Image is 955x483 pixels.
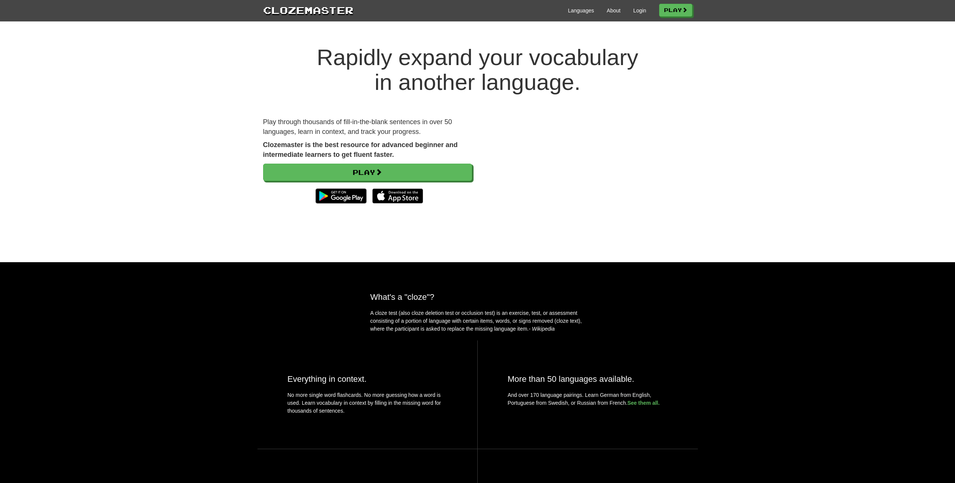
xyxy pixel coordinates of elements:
[633,7,646,14] a: Login
[263,164,472,181] a: Play
[508,374,668,384] h2: More than 50 languages available.
[263,3,353,17] a: Clozemaster
[370,292,585,302] h2: What's a "cloze"?
[263,141,458,158] strong: Clozemaster is the best resource for advanced beginner and intermediate learners to get fluent fa...
[607,7,621,14] a: About
[529,326,555,332] em: - Wikipedia
[659,4,692,17] a: Play
[628,400,660,406] a: See them all.
[508,391,668,407] p: And over 170 language pairings. Learn German from English, Portuguese from Swedish, or Russian fr...
[288,391,447,419] p: No more single word flashcards. No more guessing how a word is used. Learn vocabulary in context ...
[568,7,594,14] a: Languages
[370,309,585,333] p: A cloze test (also cloze deletion test or occlusion test) is an exercise, test, or assessment con...
[372,188,423,204] img: Download_on_the_App_Store_Badge_US-UK_135x40-25178aeef6eb6b83b96f5f2d004eda3bffbb37122de64afbaef7...
[288,374,447,384] h2: Everything in context.
[312,185,370,207] img: Get it on Google Play
[263,117,472,137] p: Play through thousands of fill-in-the-blank sentences in over 50 languages, learn in context, and...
